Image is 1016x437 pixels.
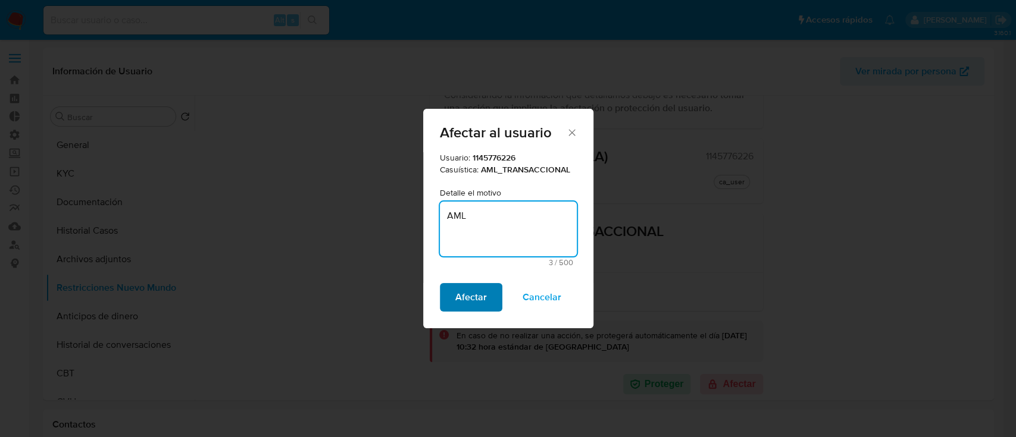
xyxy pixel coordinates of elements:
[473,152,515,164] strong: 1145776226
[440,152,577,164] p: Usuario:
[440,125,567,140] span: Afectar al usuario
[440,187,577,199] p: Detalle el motivo
[455,284,487,310] span: Afectar
[440,283,502,312] button: Afectar
[440,164,577,176] p: Casuística:
[481,164,570,175] strong: AML_TRANSACCIONAL
[566,127,577,137] button: Cerrar
[523,284,561,310] span: Cancelar
[507,283,577,312] button: Cancelar
[440,202,577,256] textarea: Motivo
[443,259,573,266] span: Máximo 500 caracteres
